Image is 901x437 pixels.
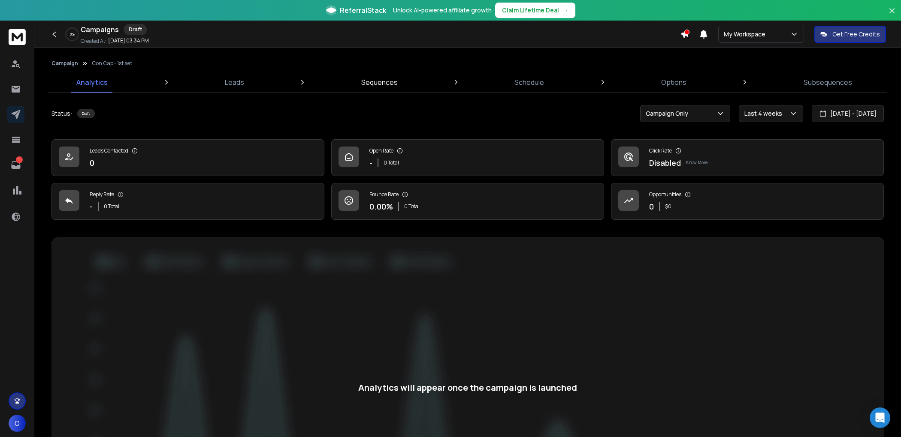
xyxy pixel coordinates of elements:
p: Con Cap - 1st set [92,60,132,67]
p: Status: [51,109,72,118]
p: My Workspace [724,30,769,39]
p: 0 % [70,32,75,37]
p: Unlock AI-powered affiliate growth [393,6,492,15]
p: Campaign Only [646,109,692,118]
span: → [562,6,568,15]
p: Schedule [514,77,544,87]
a: Analytics [71,72,113,93]
p: 0 [90,157,94,169]
a: Click RateDisabledKnow More [611,139,884,176]
p: 0 [649,201,654,213]
p: 1 [16,156,23,163]
a: Schedule [509,72,549,93]
span: ReferralStack [340,5,386,15]
p: 0.00 % [369,201,393,213]
p: [DATE] 03:34 PM [108,37,149,44]
button: Get Free Credits [814,26,886,43]
div: Draft [124,24,147,35]
p: Options [661,77,686,87]
button: O [9,415,26,432]
p: Analytics [76,77,108,87]
div: Draft [77,109,95,118]
a: 1 [7,156,24,174]
p: Get Free Credits [832,30,880,39]
p: $ 0 [665,203,671,210]
p: Disabled [649,157,681,169]
a: Subsequences [798,72,857,93]
a: Leads [220,72,249,93]
p: Sequences [361,77,398,87]
p: Opportunities [649,191,681,198]
button: [DATE] - [DATE] [812,105,884,122]
a: Leads Contacted0 [51,139,324,176]
p: Last 4 weeks [744,109,786,118]
a: Options [656,72,692,93]
button: Claim Lifetime Deal→ [495,3,575,18]
div: Open Intercom Messenger [870,407,890,428]
p: 0 Total [384,159,399,166]
p: Leads [225,77,244,87]
div: Analytics will appear once the campaign is launched [358,382,577,394]
p: Open Rate [369,147,393,154]
p: Leads Contacted [90,147,128,154]
a: Sequences [356,72,403,93]
a: Reply Rate-0 Total [51,183,324,220]
button: Campaign [51,60,78,67]
p: Know More [686,159,707,166]
p: - [369,157,372,169]
p: Reply Rate [90,191,114,198]
p: 0 Total [104,203,119,210]
a: Bounce Rate0.00%0 Total [331,183,604,220]
p: - [90,201,93,213]
h1: Campaigns [81,24,119,35]
p: Subsequences [804,77,852,87]
a: Open Rate-0 Total [331,139,604,176]
p: Created At: [81,38,106,45]
p: Click Rate [649,147,672,154]
p: Bounce Rate [369,191,399,198]
a: Opportunities0$0 [611,183,884,220]
button: Close banner [886,5,898,26]
p: 0 Total [404,203,420,210]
